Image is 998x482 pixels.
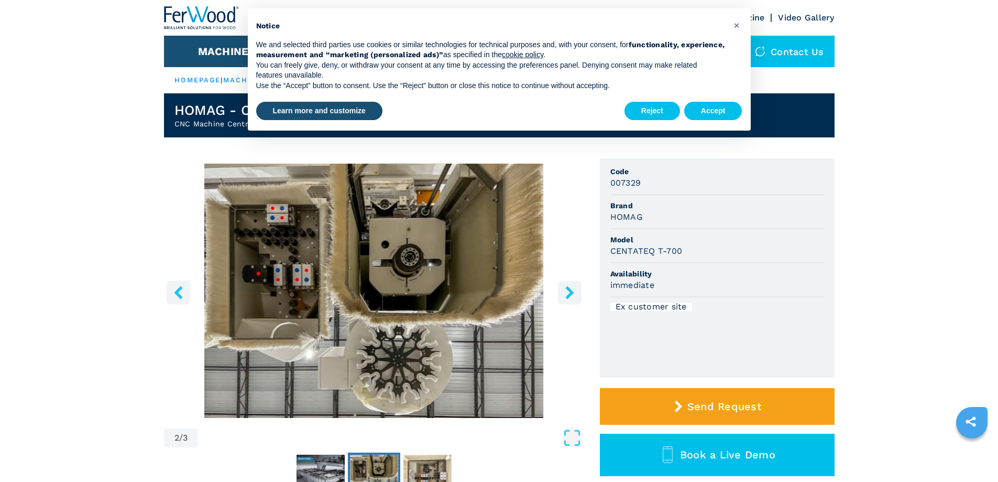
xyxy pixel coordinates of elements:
span: Brand [610,200,824,211]
span: Send Request [687,400,761,413]
span: Book a Live Demo [680,448,775,461]
span: 3 [183,434,188,442]
h2: Notice [256,21,726,31]
span: 2 [174,434,179,442]
button: Open Fullscreen [201,429,581,447]
h1: HOMAG - CENTATEQ T-700 [174,102,355,119]
img: Contact us [755,46,765,57]
a: HOMEPAGE [174,76,221,84]
button: Close this notice [729,17,745,34]
p: We and selected third parties use cookies or similar technologies for technical purposes and, wit... [256,40,726,60]
div: Ex customer site [610,303,692,311]
span: | [221,76,223,84]
button: left-button [167,281,190,304]
img: Ferwood [164,6,239,29]
a: cookie policy [502,50,543,59]
div: Go to Slide 2 [164,164,584,418]
a: machines [223,76,268,84]
button: Send Request [600,388,835,425]
button: Book a Live Demo [600,434,835,476]
div: Contact us [744,36,835,67]
h2: CNC Machine Centres With Pod And Rail [174,119,355,129]
span: / [179,434,183,442]
a: sharethis [958,409,984,435]
button: Reject [624,102,680,121]
p: Use the “Accept” button to consent. Use the “Reject” button or close this notice to continue with... [256,81,726,91]
span: Availability [610,269,824,279]
h3: CENTATEQ T-700 [610,245,683,257]
span: Model [610,234,824,245]
button: Machines [198,45,256,58]
button: Accept [684,102,742,121]
img: CNC Machine Centres With Pod And Rail HOMAG CENTATEQ T-700 [164,164,584,418]
span: Code [610,166,824,177]
span: × [733,19,740,31]
h3: HOMAG [610,211,643,223]
h3: immediate [610,279,654,291]
button: right-button [558,281,582,304]
button: Learn more and customize [256,102,382,121]
a: Video Gallery [778,13,834,23]
p: You can freely give, deny, or withdraw your consent at any time by accessing the preferences pane... [256,60,726,81]
strong: functionality, experience, measurement and “marketing (personalized ads)” [256,40,725,59]
iframe: Chat [953,435,990,474]
h3: 007329 [610,177,641,189]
